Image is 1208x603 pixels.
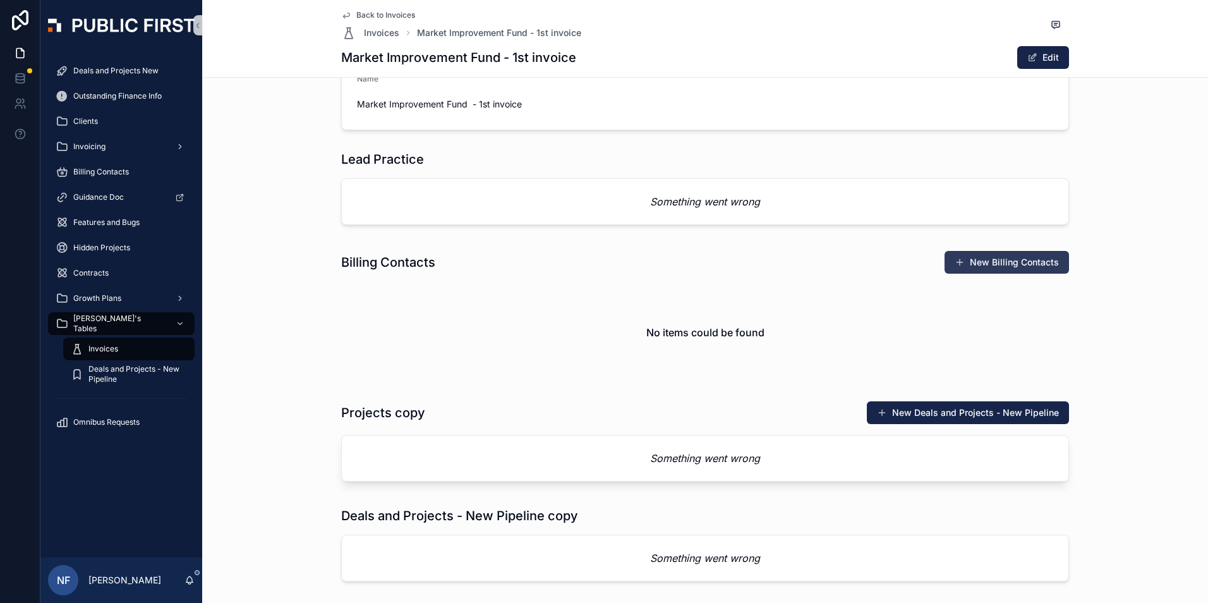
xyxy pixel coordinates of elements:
[867,401,1069,424] button: New Deals and Projects - New Pipeline
[341,49,576,66] h1: Market Improvement Fund - 1st invoice
[341,253,435,271] h1: Billing Contacts
[48,186,195,209] a: Guidance Doc
[341,404,425,422] h1: Projects copy
[341,507,578,525] h1: Deals and Projects - New Pipeline copy
[364,27,399,39] span: Invoices
[73,116,98,126] span: Clients
[88,574,161,587] p: [PERSON_NAME]
[1017,46,1069,69] button: Edit
[356,10,415,20] span: Back to Invoices
[341,150,424,168] h1: Lead Practice
[63,338,195,360] a: Invoices
[341,25,399,40] a: Invoices
[48,135,195,158] a: Invoicing
[63,363,195,386] a: Deals and Projects - New Pipeline
[73,192,124,202] span: Guidance Doc
[650,551,760,566] em: Something went wrong
[945,251,1069,274] button: New Billing Contacts
[73,167,129,177] span: Billing Contacts
[357,74,378,83] span: Name
[646,325,764,340] h2: No items could be found
[73,66,159,76] span: Deals and Projects New
[650,194,760,209] em: Something went wrong
[357,98,700,111] span: Market Improvement Fund - 1st invoice
[48,211,195,234] a: Features and Bugs
[48,411,195,434] a: Omnibus Requests
[57,573,70,588] span: NF
[73,217,140,228] span: Features and Bugs
[73,142,106,152] span: Invoicing
[73,314,166,334] span: [PERSON_NAME]'s Tables
[73,417,140,427] span: Omnibus Requests
[650,451,760,466] em: Something went wrong
[48,262,195,284] a: Contracts
[73,91,162,101] span: Outstanding Finance Info
[73,243,130,253] span: Hidden Projects
[73,268,109,278] span: Contracts
[73,293,121,303] span: Growth Plans
[48,59,195,82] a: Deals and Projects New
[48,85,195,107] a: Outstanding Finance Info
[88,364,182,384] span: Deals and Projects - New Pipeline
[48,287,195,310] a: Growth Plans
[341,10,415,20] a: Back to Invoices
[48,161,195,183] a: Billing Contacts
[48,236,195,259] a: Hidden Projects
[417,27,581,39] a: Market Improvement Fund - 1st invoice
[48,18,195,32] img: App logo
[40,51,202,450] div: scrollable content
[88,344,118,354] span: Invoices
[48,110,195,133] a: Clients
[48,312,195,335] a: [PERSON_NAME]'s Tables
